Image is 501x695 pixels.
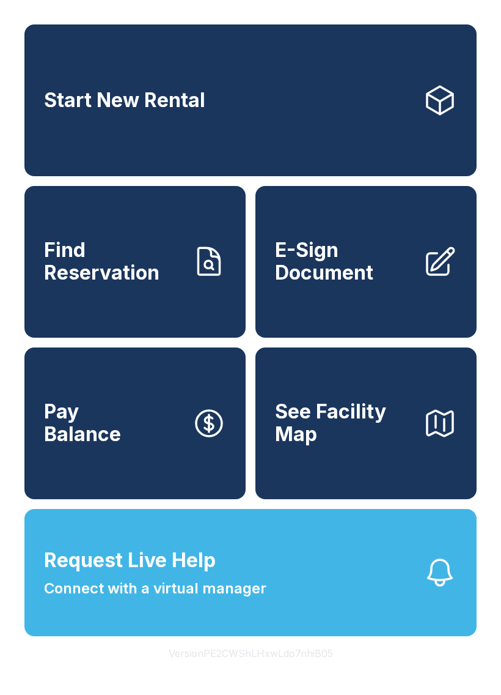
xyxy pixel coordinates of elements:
span: Pay Balance [44,401,121,445]
a: Find Reservation [24,186,246,338]
a: E-Sign Document [255,186,477,338]
span: Start New Rental [44,89,205,112]
button: Request Live HelpConnect with a virtual manager [24,509,477,636]
span: See Facility Map [275,401,413,445]
span: Connect with a virtual manager [44,578,266,600]
span: E-Sign Document [275,239,413,284]
span: Find Reservation [44,239,182,284]
button: VersionPE2CWShLHxwLdo7nhiB05 [159,636,343,671]
button: See Facility Map [255,347,477,499]
a: Start New Rental [24,24,477,176]
span: Request Live Help [44,546,216,575]
a: PayBalance [24,347,246,499]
